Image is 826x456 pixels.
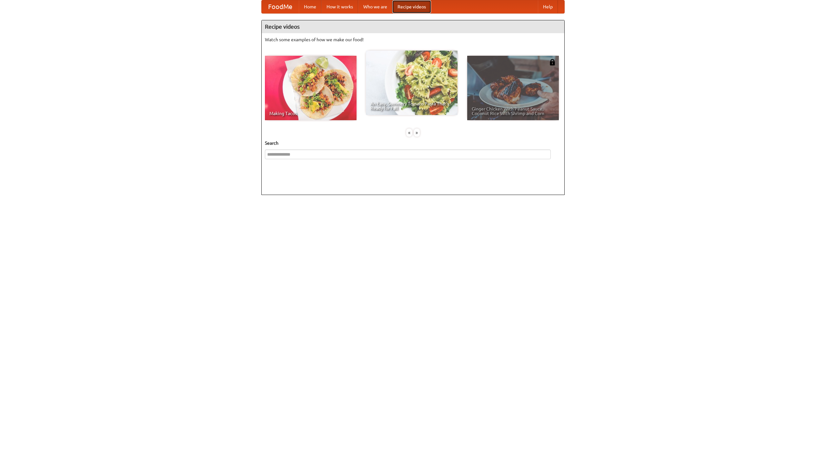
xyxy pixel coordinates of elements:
a: How it works [321,0,358,13]
h4: Recipe videos [262,20,564,33]
h5: Search [265,140,561,146]
div: » [414,129,420,137]
span: An Easy, Summery Tomato Pasta That's Ready for Fall [370,102,453,111]
div: « [406,129,412,137]
a: Who we are [358,0,392,13]
span: Making Tacos [269,111,352,116]
a: An Easy, Summery Tomato Pasta That's Ready for Fall [366,51,458,115]
a: Home [299,0,321,13]
a: Making Tacos [265,56,357,120]
img: 483408.png [549,59,556,65]
a: FoodMe [262,0,299,13]
a: Help [538,0,558,13]
p: Watch some examples of how we make our food! [265,36,561,43]
a: Recipe videos [392,0,431,13]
